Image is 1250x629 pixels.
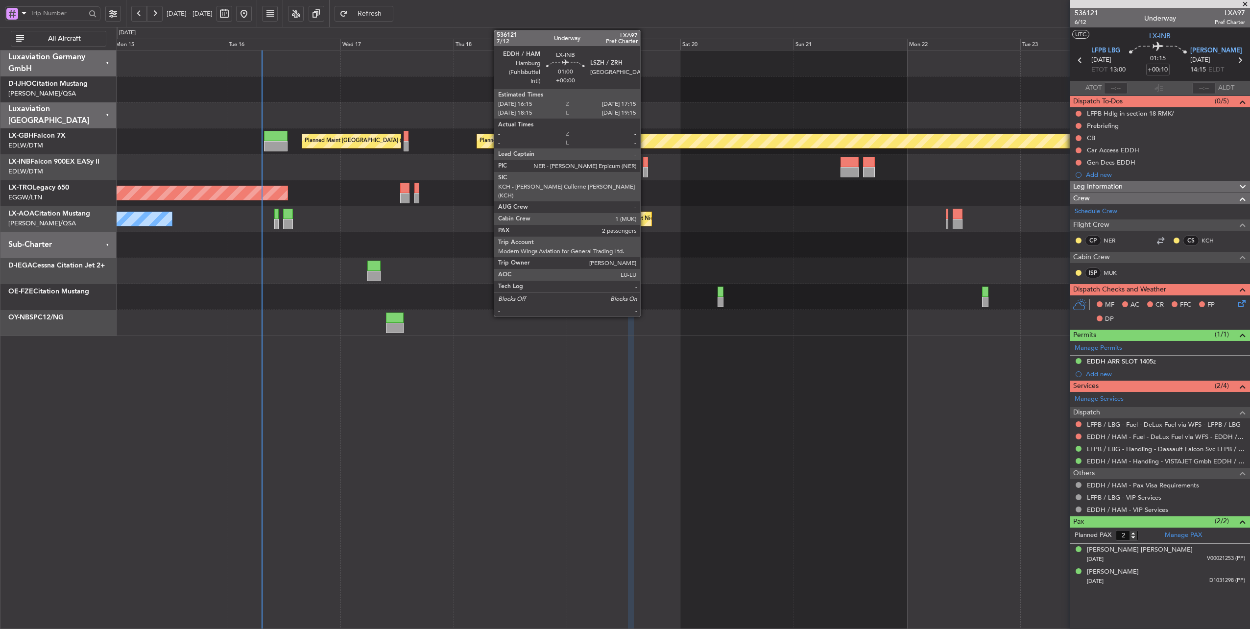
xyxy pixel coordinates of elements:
span: LX-GBH [8,132,33,139]
a: [PERSON_NAME]/QSA [8,219,76,228]
a: LX-TROLegacy 650 [8,184,69,191]
a: LX-GBHFalcon 7X [8,132,66,139]
span: (0/5) [1215,96,1229,106]
span: LX-INB [1149,31,1171,41]
div: Tue 16 [227,39,340,50]
span: [DATE] [1087,556,1104,563]
div: Underway [1144,13,1176,24]
div: Wed 17 [340,39,454,50]
span: Crew [1073,193,1090,204]
span: Pref Charter [1215,18,1245,26]
span: LXA97 [1215,8,1245,18]
button: Refresh [335,6,393,22]
div: Sat 20 [680,39,793,50]
span: [DATE] - [DATE] [167,9,213,18]
a: MUK [1104,268,1126,277]
div: ISP [1085,267,1101,278]
span: FFC [1180,300,1191,310]
a: Manage Services [1075,394,1124,404]
div: Car Access EDDH [1087,146,1139,154]
span: Dispatch [1073,407,1100,418]
span: ATOT [1085,83,1102,93]
span: ETOT [1091,65,1107,75]
a: [PERSON_NAME]/QSA [8,89,76,98]
span: OE-FZE [8,288,33,295]
div: Prebriefing [1087,121,1119,130]
a: EDLW/DTM [8,141,43,150]
div: [DATE] [119,29,136,37]
span: (1/1) [1215,329,1229,339]
span: CR [1155,300,1164,310]
input: Trip Number [30,6,86,21]
div: Mon 22 [907,39,1020,50]
a: OE-FZECitation Mustang [8,288,89,295]
div: Sun 21 [793,39,907,50]
span: Leg Information [1073,181,1123,193]
a: D-IJHOCitation Mustang [8,80,88,87]
span: 13:00 [1110,65,1126,75]
a: EDDH / HAM - Pax Visa Requirements [1087,481,1199,489]
span: Refresh [350,10,390,17]
span: 14:15 [1190,65,1206,75]
span: All Aircraft [26,35,103,42]
span: FP [1207,300,1215,310]
span: D1031298 (PP) [1209,577,1245,585]
div: Fri 19 [567,39,680,50]
span: Flight Crew [1073,219,1109,231]
button: UTC [1072,30,1089,39]
span: 536121 [1075,8,1098,18]
span: Others [1073,468,1095,479]
div: [PERSON_NAME] [1087,567,1139,577]
span: 6/12 [1075,18,1098,26]
a: Manage PAX [1165,531,1202,540]
span: OY-NBS [8,314,33,321]
a: LFPB / LBG - VIP Services [1087,493,1161,502]
a: D-IEGACessna Citation Jet 2+ [8,262,105,269]
a: EGGW/LTN [8,193,42,202]
span: LX-INB [8,158,30,165]
span: LX-AOA [8,210,34,217]
a: Schedule Crew [1075,207,1117,217]
a: Manage Permits [1075,343,1122,353]
span: Cabin Crew [1073,252,1110,263]
span: 01:15 [1150,54,1166,64]
input: --:-- [1104,82,1128,94]
div: Add new [1086,370,1245,378]
div: Planned Maint Nice ([GEOGRAPHIC_DATA]) [607,212,717,226]
div: CS [1183,235,1199,246]
a: LX-INBFalcon 900EX EASy II [8,158,99,165]
span: [DATE] [1190,55,1210,65]
div: EDDH ARR SLOT 1405z [1087,357,1156,365]
a: EDDH / HAM - Handling - VISTAJET Gmbh EDDH / HAM [1087,457,1245,465]
div: Mon 15 [114,39,227,50]
button: All Aircraft [11,31,106,47]
a: EDDH / HAM - Fuel - DeLux Fuel via WFS - EDDH / HAM [1087,433,1245,441]
a: KCH [1202,236,1224,245]
a: LX-AOACitation Mustang [8,210,90,217]
span: Dispatch To-Dos [1073,96,1123,107]
a: NER [1104,236,1126,245]
span: [DATE] [1091,55,1111,65]
span: ALDT [1218,83,1234,93]
div: Planned Maint Nurnberg [480,134,541,148]
div: Thu 18 [454,39,567,50]
span: ELDT [1208,65,1224,75]
span: D-IJHO [8,80,32,87]
a: LFPB / LBG - Fuel - DeLux Fuel via WFS - LFPB / LBG [1087,420,1241,429]
div: Tue 23 [1020,39,1133,50]
span: (2/2) [1215,516,1229,526]
span: [PERSON_NAME] [1190,46,1242,56]
span: Permits [1073,330,1096,341]
span: LX-TRO [8,184,33,191]
span: LFPB LBG [1091,46,1120,56]
a: EDDH / HAM - VIP Services [1087,506,1168,514]
div: Gen Decs EDDH [1087,158,1135,167]
span: D-IEGA [8,262,32,269]
span: DP [1105,314,1114,324]
div: Add new [1086,170,1245,179]
div: LFPB Hdlg in section 18 RMK/ [1087,109,1174,118]
div: CP [1085,235,1101,246]
a: OY-NBSPC12/NG [8,314,64,321]
span: (2/4) [1215,381,1229,391]
span: MF [1105,300,1114,310]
